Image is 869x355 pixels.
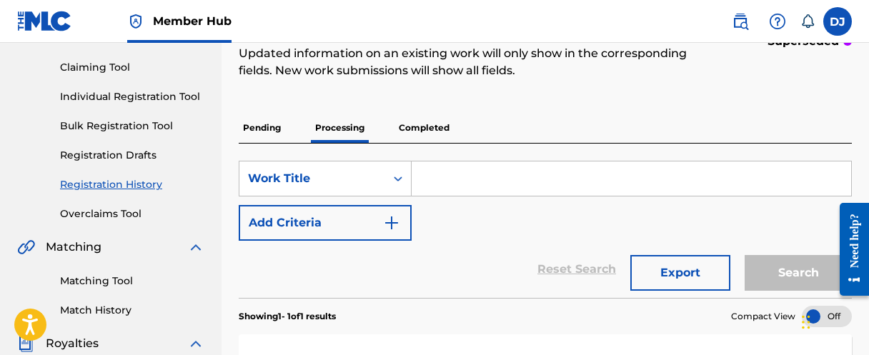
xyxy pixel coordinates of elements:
iframe: Resource Center [829,191,869,306]
p: Processing [311,113,369,143]
form: Search Form [239,161,852,298]
span: Compact View [731,310,795,323]
a: Overclaims Tool [60,206,204,221]
a: Registration History [60,177,204,192]
img: Top Rightsholder [127,13,144,30]
a: Match History [60,303,204,318]
img: search [732,13,749,30]
p: Completed [394,113,454,143]
a: Registration Drafts [60,148,204,163]
a: Bulk Registration Tool [60,119,204,134]
iframe: Chat Widget [798,286,869,355]
a: Public Search [726,7,755,36]
img: expand [187,239,204,256]
div: Drag [802,301,810,344]
span: Member Hub [153,13,232,29]
div: Work Title [248,170,377,187]
div: Help [763,7,792,36]
div: User Menu [823,7,852,36]
button: Add Criteria [239,205,412,241]
p: Updated information on an existing work will only show in the corresponding fields. New work subm... [239,45,711,79]
a: Matching Tool [60,274,204,289]
img: MLC Logo [17,11,72,31]
img: Royalties [17,335,34,352]
img: 9d2ae6d4665cec9f34b9.svg [383,214,400,231]
img: expand [187,335,204,352]
img: help [769,13,786,30]
p: Pending [239,113,285,143]
button: Export [630,255,730,291]
p: Showing 1 - 1 of 1 results [239,310,336,323]
span: Matching [46,239,101,256]
img: Matching [17,239,35,256]
span: Royalties [46,335,99,352]
a: Individual Registration Tool [60,89,204,104]
div: Notifications [800,14,815,29]
a: Claiming Tool [60,60,204,75]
